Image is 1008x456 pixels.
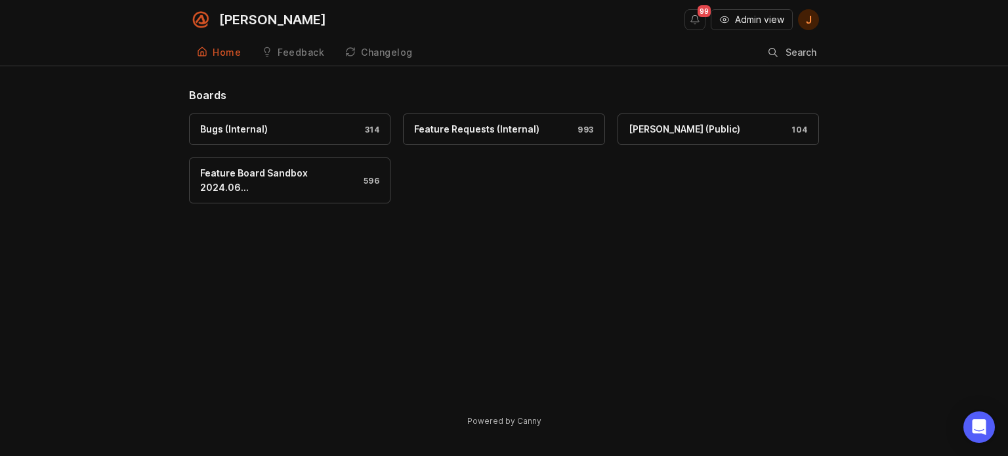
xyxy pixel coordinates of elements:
[337,39,421,66] a: Changelog
[200,122,268,136] div: Bugs (Internal)
[189,39,249,66] a: Home
[278,48,324,57] div: Feedback
[213,48,241,57] div: Home
[684,9,705,30] button: Notifications
[357,175,380,186] div: 596
[403,114,604,145] a: Feature Requests (Internal)993
[571,124,594,135] div: 993
[189,157,390,203] a: Feature Board Sandbox 2024.06…596
[358,124,380,135] div: 314
[798,9,819,30] button: J
[618,114,819,145] a: [PERSON_NAME] (Public)104
[254,39,332,66] a: Feedback
[963,411,995,443] div: Open Intercom Messenger
[219,13,326,26] div: [PERSON_NAME]
[806,12,812,28] span: J
[735,13,784,26] span: Admin view
[189,114,390,145] a: Bugs (Internal)314
[785,124,808,135] div: 104
[711,9,793,30] button: Admin view
[465,413,543,428] a: Powered by Canny
[414,122,539,136] div: Feature Requests (Internal)
[200,166,357,195] div: Feature Board Sandbox 2024.06…
[629,122,740,136] div: [PERSON_NAME] (Public)
[189,8,213,31] img: Smith.ai logo
[189,87,819,103] h1: Boards
[698,5,711,17] span: 99
[361,48,413,57] div: Changelog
